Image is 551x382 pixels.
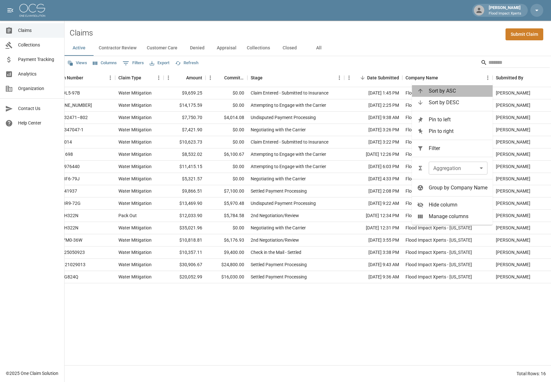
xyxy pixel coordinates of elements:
[251,102,326,108] div: Attempting to Engage with the Carrier
[164,197,205,210] div: $13,469.90
[367,69,399,87] div: Date Submitted
[344,69,402,87] div: Date Submitted
[118,225,152,231] div: Water Mitigation
[251,212,299,219] div: 2nd Negotiation/Review
[142,40,183,56] button: Customer Care
[251,114,316,121] div: Undisputed Payment Processing
[344,161,402,173] div: [DATE] 6:03 PM
[406,90,472,96] div: Flood Impact Xperts - Colorado
[118,163,152,170] div: Water Mitigation
[275,40,304,56] button: Closed
[263,73,272,82] button: Sort
[496,163,530,170] div: Thor Hungerford
[344,73,354,83] button: Menu
[251,261,307,268] div: Settled Payment Processing
[164,246,205,259] div: $10,357.11
[205,161,247,173] div: $0.00
[186,69,202,87] div: Amount
[121,58,145,68] button: Show filters
[251,126,306,133] div: Negotiating with the Carrier
[429,99,487,106] span: Sort by DESC
[118,249,152,256] div: Water Mitigation
[429,87,487,95] span: Sort by ASC
[486,5,524,16] div: [PERSON_NAME]
[205,210,247,222] div: $5,784.58
[251,237,299,243] div: 2nd Negotiation/Review
[54,200,81,206] div: 43-88R9-72G
[164,234,205,246] div: $10,818.81
[205,234,247,246] div: $6,176.93
[429,201,487,209] span: Hide column
[406,163,472,170] div: Flood Impact Xperts - Colorado
[251,69,263,87] div: Stage
[406,200,472,206] div: Flood Impact Xperts - Texas
[429,184,487,192] span: Group by Company Name
[429,116,487,124] span: Pin to left
[164,148,205,161] div: $8,532.02
[54,274,78,280] div: 0686G824Q
[164,185,205,197] div: $9,866.51
[174,58,200,68] button: Refresh
[164,112,205,124] div: $7,750.70
[94,40,142,56] button: Contractor Review
[406,274,472,280] div: Flood Impact Xperts - Colorado
[18,42,59,48] span: Collections
[205,87,247,99] div: $0.00
[406,225,472,231] div: Flood Impact Xperts - Texas
[148,58,171,68] button: Export
[118,139,152,145] div: Water Mitigation
[496,151,530,157] div: Thor Hungerford
[344,197,402,210] div: [DATE] 9:22 AM
[429,213,487,220] span: Manage columns
[429,127,487,135] span: Pin to right
[344,136,402,148] div: [DATE] 3:22 PM
[164,222,205,234] div: $35,021.96
[344,222,402,234] div: [DATE] 12:31 PM
[496,274,530,280] div: Austin Leigh
[54,225,78,231] div: 4385H322N
[496,139,530,145] div: Thor Hungerford
[251,249,301,256] div: Check in the Mail - Settled
[177,73,186,82] button: Sort
[496,237,530,243] div: Thor Hungerford
[344,271,402,283] div: [DATE] 9:36 AM
[164,73,173,83] button: Menu
[251,151,326,157] div: Attempting to Engage with the Carrier
[6,370,58,377] div: © 2025 One Claim Solution
[54,188,77,194] div: 059841937
[164,161,205,173] div: $11,415.15
[251,225,306,231] div: Negotiating with the Carrier
[118,188,152,194] div: Water Mitigation
[118,212,137,219] div: Pack Out
[483,73,493,83] button: Menu
[516,370,546,377] div: Total Rows: 16
[205,136,247,148] div: $0.00
[205,173,247,185] div: $0.00
[406,139,472,145] div: Flood Impact Xperts - Colorado
[406,188,472,194] div: Flood Impact Xperts - Texas
[496,102,530,108] div: Thor Hungerford
[205,222,247,234] div: $0.00
[251,163,326,170] div: Attempting to Engage with the Carrier
[402,69,493,87] div: Company Name
[251,188,307,194] div: Settled Payment Processing
[91,58,118,68] button: Select columns
[118,237,152,243] div: Water Mitigation
[344,185,402,197] div: [DATE] 2:08 PM
[358,73,367,82] button: Sort
[496,90,530,96] div: Thor Hungerford
[205,73,215,83] button: Menu
[164,259,205,271] div: $30,906.67
[4,4,17,17] button: open drawer
[164,136,205,148] div: $10,623.73
[247,69,344,87] div: Stage
[335,73,344,83] button: Menu
[242,40,275,56] button: Collections
[54,90,80,96] div: 06-89L5-97B
[251,274,307,280] div: Settled Payment Processing
[54,212,78,219] div: 4385H322N
[54,261,85,268] div: PP0021029013
[406,261,472,268] div: Flood Impact Xperts - Colorado
[506,28,543,40] a: Submit Claim
[118,90,152,96] div: Water Mitigation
